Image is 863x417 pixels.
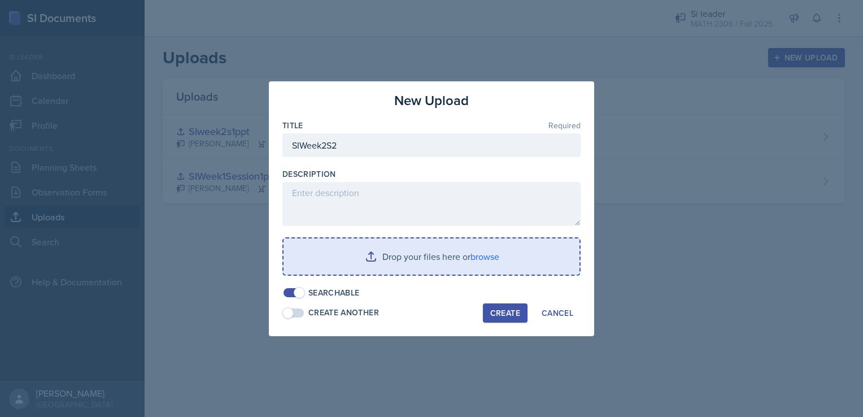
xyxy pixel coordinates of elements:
[308,287,360,299] div: Searchable
[483,303,528,323] button: Create
[282,168,336,180] label: Description
[308,307,379,319] div: Create Another
[542,309,573,318] div: Cancel
[548,121,581,129] span: Required
[394,90,469,111] h3: New Upload
[282,133,581,157] input: Enter title
[282,120,303,131] label: Title
[534,303,581,323] button: Cancel
[490,309,520,318] div: Create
